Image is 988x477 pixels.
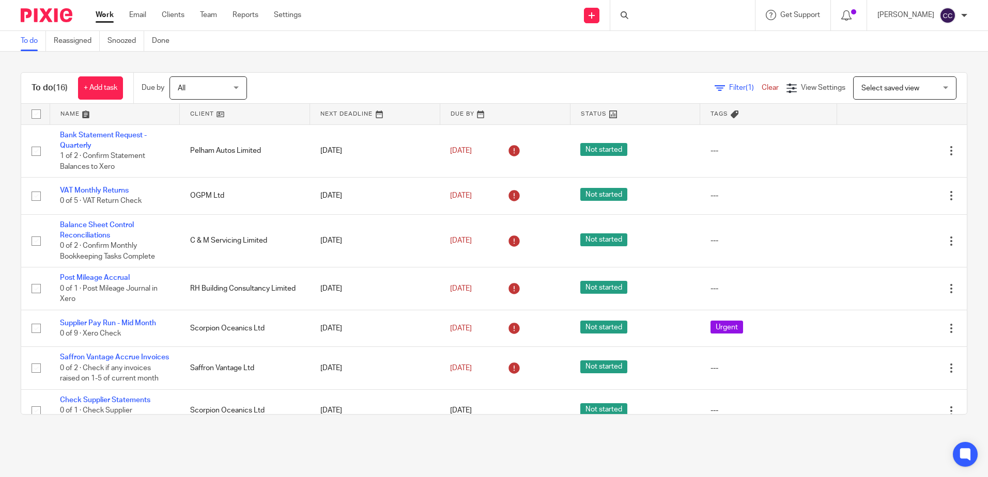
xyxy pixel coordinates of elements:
td: [DATE] [310,178,440,214]
span: [DATE] [450,325,472,332]
span: Not started [580,143,627,156]
span: (1) [746,84,754,91]
a: Team [200,10,217,20]
span: Not started [580,360,627,373]
a: Supplier Pay Run - Mid Month [60,320,156,327]
div: --- [711,235,826,246]
span: (16) [53,84,68,92]
a: Check Supplier Statements [60,396,150,404]
td: [DATE] [310,124,440,178]
h1: To do [32,83,68,93]
a: Clients [162,10,184,20]
div: --- [711,283,826,294]
span: 0 of 2 · Confirm Monthly Bookkeeping Tasks Complete [60,243,155,261]
a: To do [21,31,46,51]
a: Post Mileage Accrual [60,274,130,281]
span: 0 of 5 · VAT Return Check [60,198,142,205]
img: svg%3E [939,7,956,24]
span: 1 of 2 · Confirm Statement Balances to Xero [60,152,145,170]
span: Not started [580,321,627,333]
div: --- [711,363,826,373]
td: [DATE] [310,389,440,432]
span: [DATE] [450,192,472,199]
span: Not started [580,403,627,416]
a: Snoozed [107,31,144,51]
span: View Settings [801,84,845,91]
td: Pelham Autos Limited [180,124,310,178]
a: Balance Sheet Control Reconciliations [60,221,134,239]
a: + Add task [78,76,123,100]
a: Settings [274,10,301,20]
div: --- [711,190,826,201]
span: [DATE] [450,285,472,292]
td: [DATE] [310,347,440,389]
td: RH Building Consultancy Limited [180,267,310,310]
p: [PERSON_NAME] [877,10,934,20]
span: Get Support [780,11,820,19]
td: C & M Servicing Limited [180,214,310,267]
a: Email [129,10,146,20]
div: --- [711,146,826,156]
td: Scorpion Oceanics Ltd [180,389,310,432]
span: Not started [580,281,627,294]
img: Pixie [21,8,72,22]
td: Saffron Vantage Ltd [180,347,310,389]
a: VAT Monthly Returns [60,187,129,194]
span: Urgent [711,321,743,333]
td: [DATE] [310,267,440,310]
a: Work [96,10,114,20]
span: [DATE] [450,364,472,372]
div: --- [711,405,826,416]
span: Not started [580,188,627,201]
span: Tags [711,111,728,117]
span: Select saved view [861,85,919,92]
span: [DATE] [450,147,472,154]
p: Due by [142,83,164,93]
a: Reassigned [54,31,100,51]
a: Bank Statement Request - Quarterly [60,132,147,149]
a: Saffron Vantage Accrue Invoices [60,354,169,361]
span: 0 of 1 · Post Mileage Journal in Xero [60,285,158,303]
span: [DATE] [450,407,472,415]
td: Scorpion Oceanics Ltd [180,310,310,346]
span: Filter [729,84,762,91]
td: [DATE] [310,310,440,346]
span: 0 of 1 · Check Supplier statements [60,407,132,425]
span: All [178,85,186,92]
span: 0 of 2 · Check if any invoices raised on 1-5 of current month [60,364,159,383]
span: Not started [580,233,627,246]
span: [DATE] [450,237,472,244]
span: 0 of 9 · Xero Check [60,330,121,337]
a: Reports [233,10,258,20]
td: [DATE] [310,214,440,267]
td: OGPM Ltd [180,178,310,214]
a: Done [152,31,177,51]
a: Clear [762,84,779,91]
